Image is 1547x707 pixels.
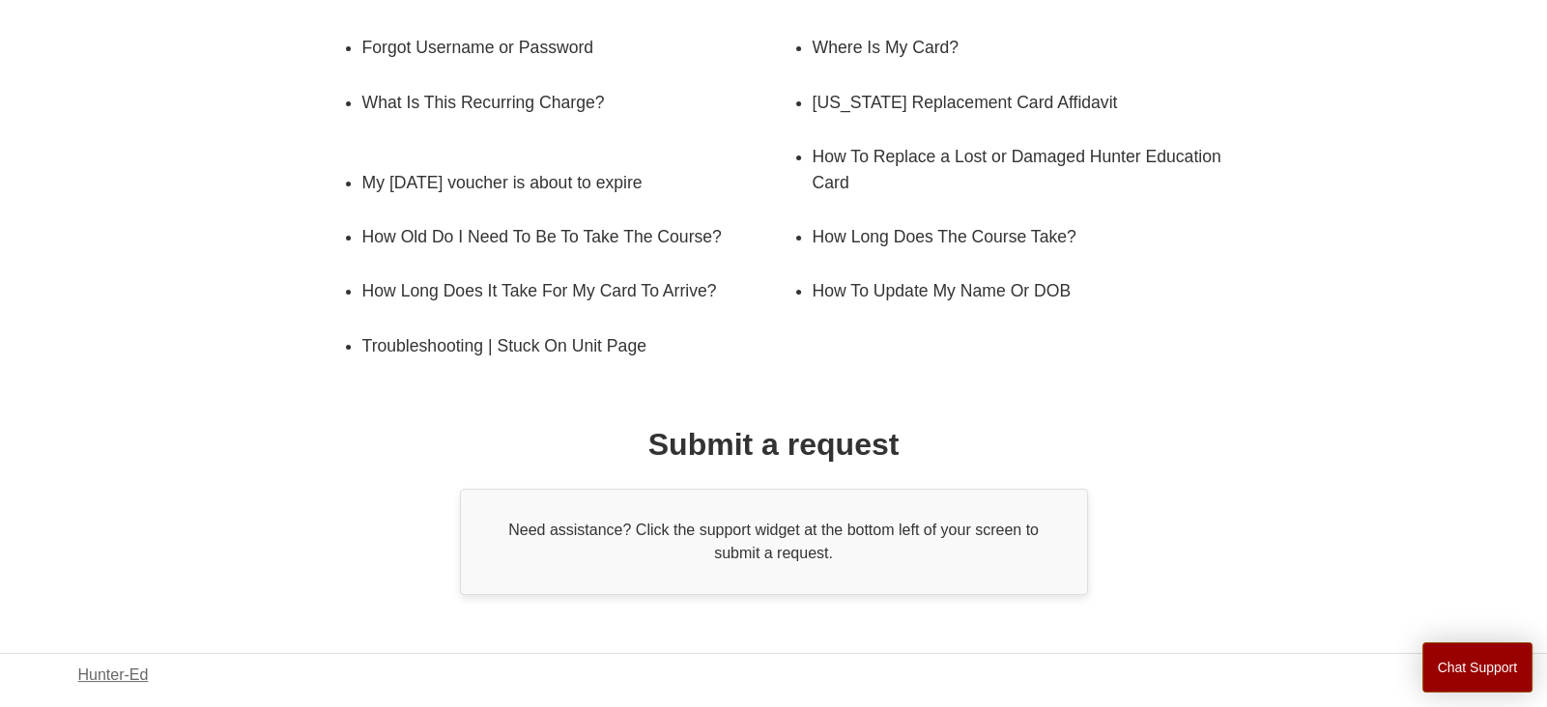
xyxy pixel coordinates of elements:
div: Need assistance? Click the support widget at the bottom left of your screen to submit a request. [460,489,1088,595]
a: How To Update My Name Or DOB [813,264,1215,318]
a: How Long Does The Course Take? [813,210,1215,264]
button: Chat Support [1422,642,1533,693]
h1: Submit a request [648,421,900,467]
a: Hunter-Ed [78,664,149,687]
a: Where Is My Card? [813,20,1215,74]
a: How To Replace a Lost or Damaged Hunter Education Card [813,129,1244,210]
a: [US_STATE] Replacement Card Affidavit [813,75,1215,129]
a: Troubleshooting | Stuck On Unit Page [362,319,764,373]
a: How Old Do I Need To Be To Take The Course? [362,210,764,264]
a: Forgot Username or Password [362,20,764,74]
a: My [DATE] voucher is about to expire [362,156,764,210]
a: What Is This Recurring Charge? [362,75,793,129]
a: How Long Does It Take For My Card To Arrive? [362,264,793,318]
